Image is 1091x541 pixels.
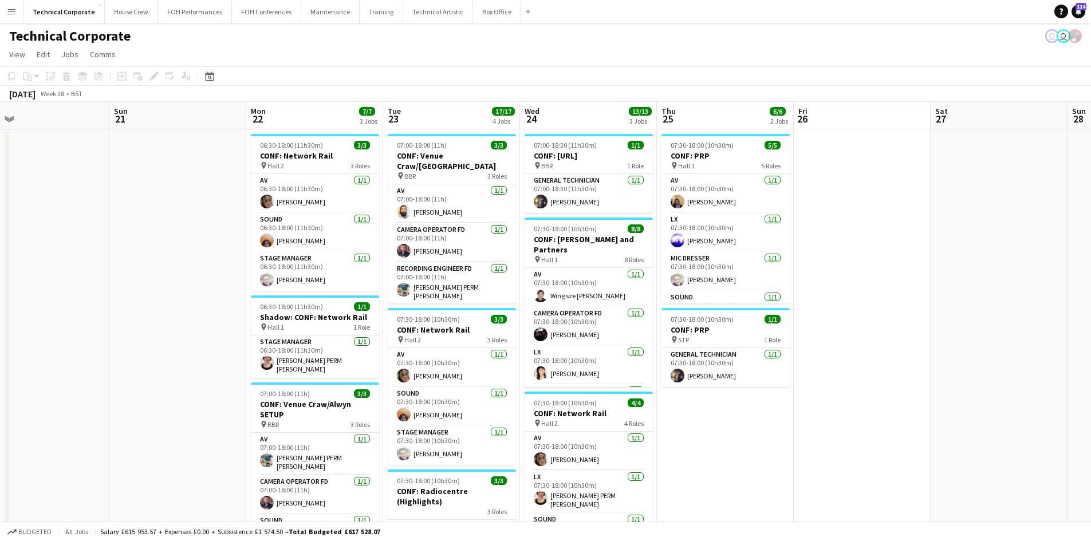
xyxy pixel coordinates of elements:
button: Technical Corporate [23,1,105,23]
app-card-role: Stage Manager1/106:30-18:00 (11h30m)[PERSON_NAME] [251,252,379,291]
span: 25 [660,112,676,125]
app-card-role: General Technician1/107:30-18:00 (10h30m)[PERSON_NAME] [661,348,790,387]
app-job-card: 07:00-18:00 (11h)3/3CONF: Venue Craw/[GEOGRAPHIC_DATA] BBR3 RolesAV1/107:00-18:00 (11h)[PERSON_NA... [388,134,516,303]
span: 1 Role [627,161,644,170]
app-card-role: LX1/107:30-18:00 (10h30m)[PERSON_NAME] [525,346,653,385]
span: Comms [90,49,116,60]
app-job-card: 06:30-18:00 (11h30m)3/3CONF: Network Rail Hall 23 RolesAV1/106:30-18:00 (11h30m)[PERSON_NAME]Soun... [251,134,379,291]
span: 27 [934,112,948,125]
span: 1/1 [765,315,781,323]
app-card-role: Recording Engineer FD1/107:00-18:00 (11h)[PERSON_NAME] PERM [PERSON_NAME] [388,262,516,305]
span: 4 Roles [624,419,644,428]
app-card-role: AV1/106:30-18:00 (11h30m)[PERSON_NAME] [251,174,379,213]
span: 3 Roles [487,507,507,516]
span: BBR [404,172,416,180]
div: 4 Jobs [493,117,514,125]
span: 13/13 [629,107,652,116]
span: 07:30-18:00 (10h30m) [671,141,734,149]
span: 23 [386,112,401,125]
app-card-role: Stage Manager1/106:30-18:00 (11h30m)[PERSON_NAME] PERM [PERSON_NAME] [251,335,379,378]
app-card-role: AV1/107:30-18:00 (10h30m)Wing sze [PERSON_NAME] [525,268,653,307]
app-card-role: AV1/107:00-18:00 (11h)[PERSON_NAME] PERM [PERSON_NAME] [251,433,379,475]
app-card-role: AV1/107:00-18:00 (11h)[PERSON_NAME] [388,184,516,223]
span: 24 [523,112,539,125]
span: 3 Roles [350,161,370,170]
button: Training [360,1,403,23]
div: [DATE] [9,88,36,100]
span: Jobs [61,49,78,60]
span: 07:00-18:30 (11h30m) [534,141,597,149]
span: Sat [935,106,948,116]
div: 3 Jobs [629,117,651,125]
h3: CONF: [URL] [525,151,653,161]
h3: CONF: [PERSON_NAME] and Partners [525,234,653,255]
span: Fri [798,106,808,116]
span: 1 Role [764,335,781,344]
span: Hall 2 [267,161,284,170]
span: View [9,49,25,60]
span: Mon [251,106,266,116]
span: 7/7 [359,107,375,116]
span: Thu [661,106,676,116]
div: 2 Jobs [770,117,788,125]
span: BBR [541,161,553,170]
span: 3 Roles [487,335,507,344]
span: STP [678,335,689,344]
span: Total Budgeted £617 528.07 [289,527,380,536]
span: 3 Roles [350,420,370,429]
button: FOH Performances [158,1,232,23]
app-job-card: 06:30-18:00 (11h30m)1/1Shadow: CONF: Network Rail Hall 11 RoleStage Manager1/106:30-18:00 (11h30m... [251,295,379,378]
button: FOH Conferences [232,1,301,23]
span: Hall 2 [541,419,558,428]
span: Hall 1 [678,161,695,170]
app-card-role: Mic Dresser1/107:30-18:00 (10h30m)[PERSON_NAME] [661,252,790,291]
span: 8 Roles [624,255,644,264]
span: 3/3 [491,141,507,149]
h3: CONF: Venue Craw/[GEOGRAPHIC_DATA] [388,151,516,171]
app-job-card: 07:30-18:00 (10h30m)1/1CONF: PRP STP1 RoleGeneral Technician1/107:30-18:00 (10h30m)[PERSON_NAME] [661,308,790,387]
div: 07:30-18:00 (10h30m)8/8CONF: [PERSON_NAME] and Partners Hall 18 RolesAV1/107:30-18:00 (10h30m)Win... [525,218,653,387]
span: 1/1 [628,141,644,149]
div: Salary £615 953.57 + Expenses £0.00 + Subsistence £1 574.50 = [100,527,380,536]
a: View [5,47,30,62]
span: Hall 2 [404,335,421,344]
app-card-role: Sound1/106:30-18:00 (11h30m)[PERSON_NAME] [251,213,379,252]
span: Tue [388,106,401,116]
span: 1 Role [353,323,370,331]
span: Hall 1 [541,255,558,264]
span: Hall 1 [267,323,284,331]
app-user-avatar: Abby Hubbard [1057,29,1070,43]
app-card-role: Stage Manager1/107:30-18:00 (10h30m)[PERSON_NAME] [388,426,516,465]
button: Technical Artistic [403,1,473,23]
h3: CONF: Network Rail [525,408,653,418]
button: Maintenance [301,1,360,23]
h3: CONF: PRP [661,325,790,335]
app-user-avatar: Zubair PERM Dhalla [1068,29,1082,43]
app-card-role: LX1/107:30-18:00 (10h30m)[PERSON_NAME] PERM [PERSON_NAME] [525,471,653,513]
span: BBR [267,420,279,429]
app-job-card: 07:30-18:00 (10h30m)3/3CONF: Network Rail Hall 23 RolesAV1/107:30-18:00 (10h30m)[PERSON_NAME]Soun... [388,308,516,465]
span: 07:00-18:00 (11h) [397,141,447,149]
app-card-role: Recording Engineer FD1/1 [525,385,653,424]
span: 4/4 [628,398,644,407]
span: 3/3 [491,315,507,323]
span: 07:30-18:00 (10h30m) [397,476,460,485]
app-job-card: 07:30-18:00 (10h30m)5/5CONF: PRP Hall 15 RolesAV1/107:30-18:00 (10h30m)[PERSON_NAME]LX1/107:30-18... [661,134,790,303]
app-card-role: General Technician1/107:00-18:30 (11h30m)[PERSON_NAME] [525,174,653,213]
app-card-role: Sound1/107:30-18:00 (10h30m)[PERSON_NAME] [388,387,516,426]
app-card-role: AV1/107:30-18:00 (10h30m)[PERSON_NAME] [661,174,790,213]
h1: Technical Corporate [9,27,131,45]
app-card-role: Camera Operator FD1/107:30-18:00 (10h30m)[PERSON_NAME] [525,307,653,346]
span: 17/17 [492,107,515,116]
span: 07:30-18:00 (10h30m) [534,398,597,407]
a: 114 [1072,5,1085,18]
div: 07:00-18:30 (11h30m)1/1CONF: [URL] BBR1 RoleGeneral Technician1/107:00-18:30 (11h30m)[PERSON_NAME] [525,134,653,213]
span: Budgeted [18,528,52,536]
span: 3 Roles [487,172,507,180]
span: 5/5 [765,141,781,149]
span: 22 [249,112,266,125]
